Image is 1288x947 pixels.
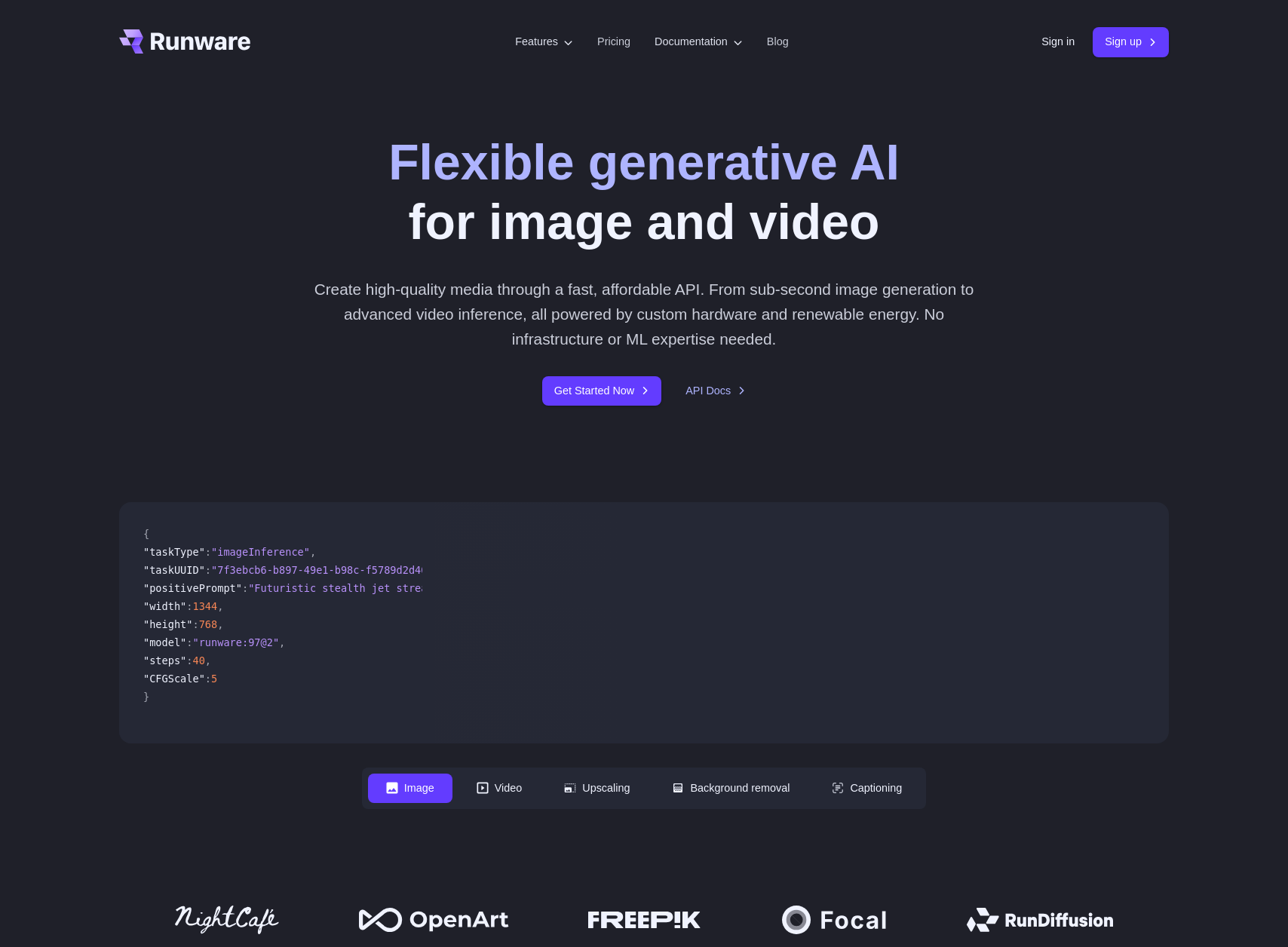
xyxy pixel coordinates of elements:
[143,528,149,540] span: {
[211,673,217,685] span: 5
[143,564,205,576] span: "taskUUID"
[143,582,242,594] span: "positivePrompt"
[143,546,205,558] span: "taskType"
[388,133,900,253] h1: for image and video
[655,33,743,51] label: Documentation
[458,774,541,803] button: Video
[192,600,217,612] span: 1344
[143,636,186,648] span: "model"
[814,774,920,803] button: Captioning
[205,673,211,685] span: :
[515,33,573,51] label: Features
[143,618,192,630] span: "height"
[310,546,316,558] span: ,
[205,654,211,667] span: ,
[767,33,789,51] a: Blog
[143,673,205,685] span: "CFGScale"
[1041,33,1075,51] a: Sign in
[186,654,192,667] span: :
[205,546,211,558] span: :
[542,376,661,406] a: Get Started Now
[248,582,810,594] span: "Futuristic stealth jet streaking through a neon-lit cityscape with glowing purple exhaust"
[217,600,223,612] span: ,
[654,774,808,803] button: Background removal
[186,636,192,648] span: :
[211,546,310,558] span: "imageInference"
[685,382,746,400] a: API Docs
[546,774,648,803] button: Upscaling
[119,29,250,54] a: Go to /
[192,618,198,630] span: :
[192,654,204,667] span: 40
[368,774,452,803] button: Image
[308,277,980,352] p: Create high-quality media through a fast, affordable API. From sub-second image generation to adv...
[597,33,630,51] a: Pricing
[1093,27,1169,57] a: Sign up
[143,691,149,703] span: }
[143,654,186,667] span: "steps"
[279,636,285,648] span: ,
[192,636,279,648] span: "runware:97@2"
[388,134,900,190] strong: Flexible generative AI
[205,564,211,576] span: :
[186,600,192,612] span: :
[242,582,248,594] span: :
[143,600,186,612] span: "width"
[211,564,446,576] span: "7f3ebcb6-b897-49e1-b98c-f5789d2d40d7"
[199,618,218,630] span: 768
[217,618,223,630] span: ,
